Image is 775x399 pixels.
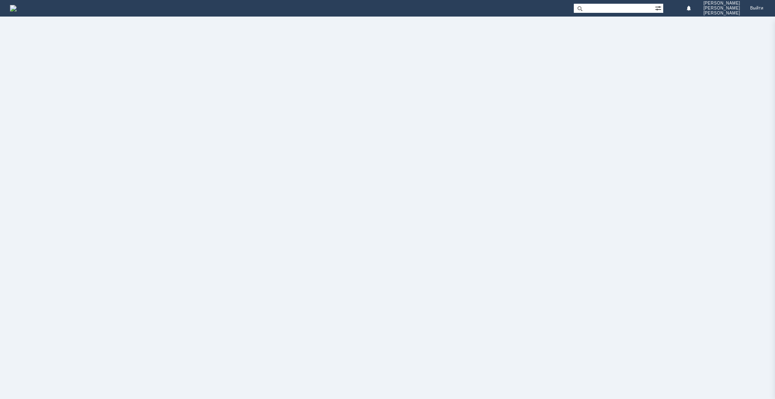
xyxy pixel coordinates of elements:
[703,1,740,6] span: [PERSON_NAME]
[10,5,17,12] img: logo
[703,11,740,16] span: [PERSON_NAME]
[703,6,740,11] span: [PERSON_NAME]
[655,4,663,12] span: Расширенный поиск
[10,5,17,12] a: Перейти на домашнюю страницу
